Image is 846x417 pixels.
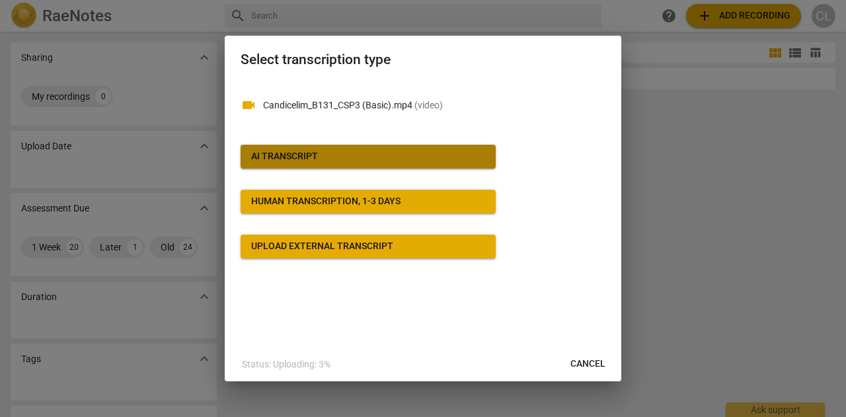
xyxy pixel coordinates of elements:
button: Human transcription, 1-3 days [241,190,496,213]
div: AI Transcript [251,150,318,163]
span: Cancel [570,358,605,371]
div: Human transcription, 1-3 days [251,195,401,208]
span: videocam [241,97,256,113]
button: Cancel [560,352,616,376]
div: Upload external transcript [251,240,393,253]
span: ( video ) [414,100,443,110]
p: Status: Uploading: 3% [242,358,330,371]
h2: Select transcription type [241,52,605,68]
button: Upload external transcript [241,235,496,258]
p: Candicelim_B131_CSP3 (Basic).mp4(video) [263,98,605,112]
button: AI Transcript [241,145,496,169]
